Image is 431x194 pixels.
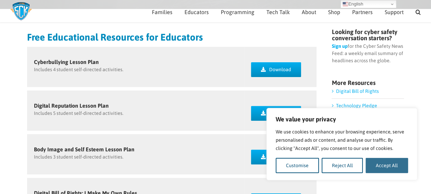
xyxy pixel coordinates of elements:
p: Includes 5 student self-directed activities. [34,110,238,117]
span: Download [269,67,291,73]
p: Includes 3 student self-directed activities. [34,153,238,161]
span: Shop [328,9,340,15]
span: About [302,9,316,15]
button: Accept All [366,158,408,173]
p: Includes 4 student self-directed activities. [34,66,238,73]
p: for the Cyber Safety News Feed: a weekly email summary of headlines across the globe. [332,43,404,64]
h5: Digital Reputation Lesson Plan [34,103,238,108]
h5: Cyberbullying Lesson Plan [34,59,238,65]
h5: Body Image and Self Esteem Lesson Plan [34,147,238,152]
button: Customise [276,158,319,173]
h4: More Resources [332,80,404,86]
a: Sign up [332,43,347,49]
span: Educators [184,9,209,15]
h4: Looking for cyber safety conversation starters? [332,29,404,41]
p: We value your privacy [276,115,408,123]
a: Technology Pledge [336,103,377,108]
a: Digital Bill of Rights [336,88,379,94]
button: Reject All [322,158,363,173]
a: Download [251,106,301,121]
img: Savvy Cyber Kids Logo [10,2,32,21]
a: Download [251,150,301,164]
a: Download [251,62,301,77]
span: Partners [352,9,373,15]
p: We use cookies to enhance your browsing experience, serve personalised ads or content, and analys... [276,128,408,152]
span: Programming [221,9,254,15]
span: Support [385,9,404,15]
img: en [343,1,348,7]
span: Tech Talk [266,9,290,15]
h2: Free Educational Resources for Educators [27,32,317,42]
span: Families [152,9,172,15]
